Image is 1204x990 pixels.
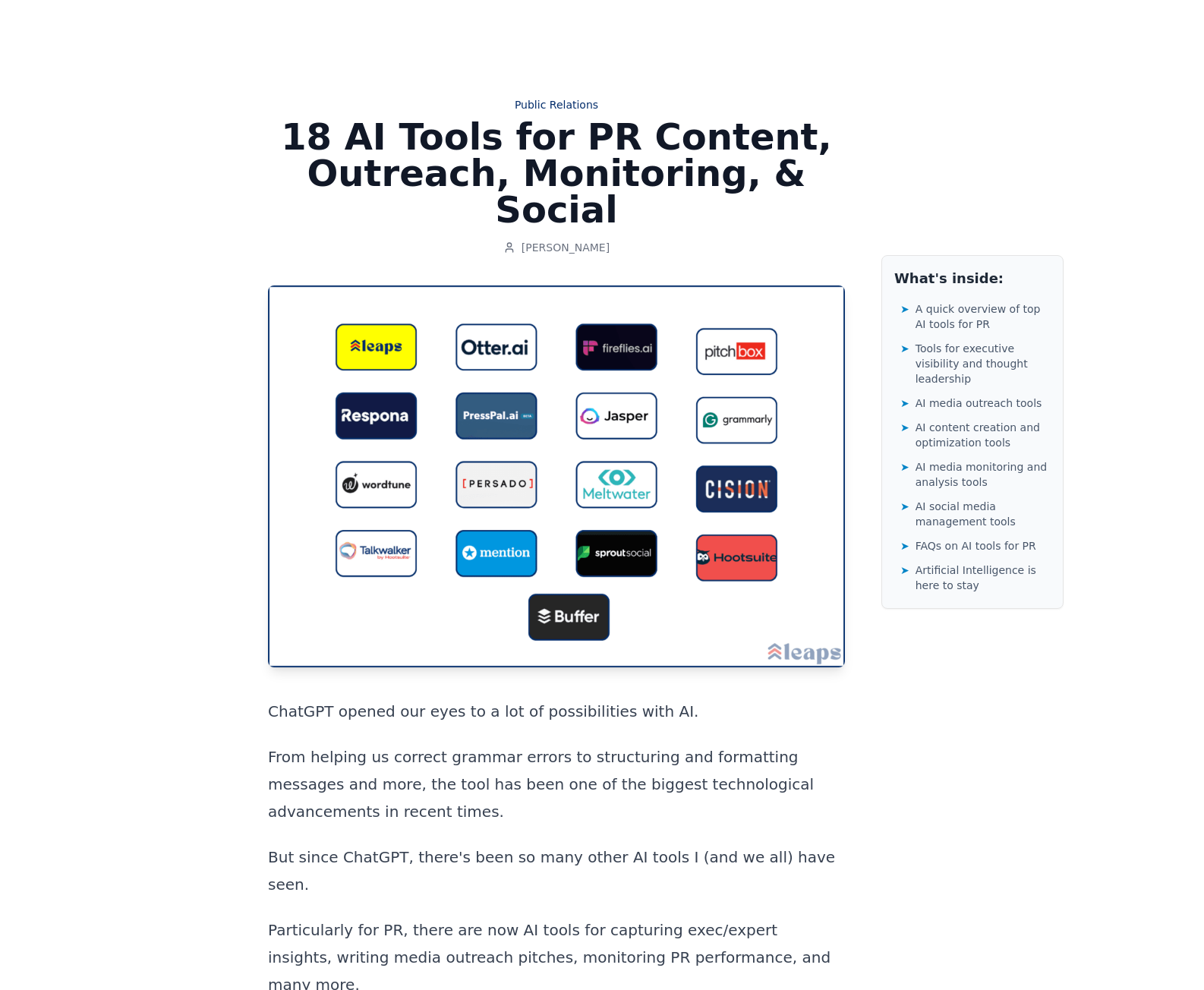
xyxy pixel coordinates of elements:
[894,268,1051,289] h2: What's inside:
[900,459,909,475] span: ➤
[916,396,1042,411] span: AI media outreach tools
[916,301,1051,332] span: A quick overview of top AI tools for PR
[900,417,1051,453] a: ➤AI content creation and optimization tools
[900,499,909,514] span: ➤
[916,563,1051,593] span: Artificial Intelligence is here to stay
[522,240,610,255] span: [PERSON_NAME]
[916,499,1051,529] span: AI social media management tools
[900,538,909,553] span: ➤
[900,560,1051,596] a: ➤Artificial Intelligence is here to stay
[916,341,1051,386] span: Tools for executive visibility and thought leadership
[268,698,845,725] p: ChatGPT opened our eyes to a lot of possibilities with AI.
[900,456,1051,493] a: ➤AI media monitoring and analysis tools
[900,563,909,578] span: ➤
[900,393,1051,414] a: ➤AI media outreach tools
[268,843,845,898] p: But since ChatGPT, there's been so many other AI tools I (and we all) have seen.
[900,298,1051,335] a: ➤A quick overview of top AI tools for PR
[268,285,845,667] img: AI-tools-for-PR
[503,240,610,255] a: [PERSON_NAME]
[268,743,845,825] p: From helping us correct grammar errors to structuring and formatting messages and more, the tool ...
[900,301,909,317] span: ➤
[916,538,1036,553] span: FAQs on AI tools for PR
[916,420,1051,450] span: AI content creation and optimization tools
[900,535,1051,556] a: ➤FAQs on AI tools for PR
[900,396,909,411] span: ➤
[900,496,1051,532] a: ➤AI social media management tools
[916,459,1051,490] span: AI media monitoring and analysis tools
[900,338,1051,389] a: ➤Tools for executive visibility and thought leadership
[268,118,845,228] h1: 18 AI Tools for PR Content, Outreach, Monitoring, & Social
[268,97,845,112] a: Public Relations
[900,341,909,356] span: ➤
[900,420,909,435] span: ➤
